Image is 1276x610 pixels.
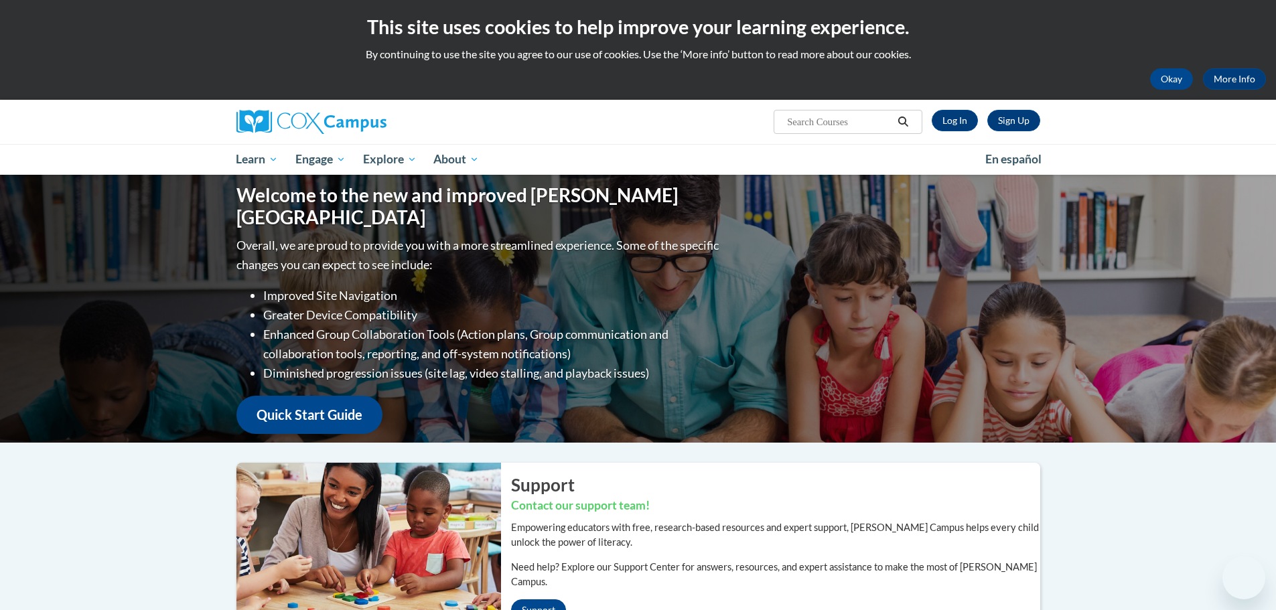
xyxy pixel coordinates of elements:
li: Enhanced Group Collaboration Tools (Action plans, Group communication and collaboration tools, re... [263,325,722,364]
button: Search [893,114,913,130]
p: Overall, we are proud to provide you with a more streamlined experience. Some of the specific cha... [236,236,722,275]
a: Learn [228,144,287,175]
a: En español [977,145,1050,173]
a: Quick Start Guide [236,396,382,434]
input: Search Courses [786,114,893,130]
li: Greater Device Compatibility [263,305,722,325]
a: About [425,144,488,175]
h1: Welcome to the new and improved [PERSON_NAME][GEOGRAPHIC_DATA] [236,184,722,229]
a: Engage [287,144,354,175]
a: Register [987,110,1040,131]
span: En español [985,152,1042,166]
span: About [433,151,479,167]
li: Diminished progression issues (site lag, video stalling, and playback issues) [263,364,722,383]
p: By continuing to use the site you agree to our use of cookies. Use the ‘More info’ button to read... [10,47,1266,62]
img: Cox Campus [236,110,386,134]
div: Main menu [216,144,1060,175]
a: Cox Campus [236,110,491,134]
iframe: Button to launch messaging window [1222,556,1265,599]
a: Explore [354,144,425,175]
h2: Support [511,473,1040,497]
p: Empowering educators with free, research-based resources and expert support, [PERSON_NAME] Campus... [511,520,1040,550]
span: Learn [236,151,278,167]
h3: Contact our support team! [511,498,1040,514]
h2: This site uses cookies to help improve your learning experience. [10,13,1266,40]
span: Explore [363,151,417,167]
p: Need help? Explore our Support Center for answers, resources, and expert assistance to make the m... [511,560,1040,589]
a: More Info [1203,68,1266,90]
a: Log In [932,110,978,131]
button: Okay [1150,68,1193,90]
span: Engage [295,151,346,167]
li: Improved Site Navigation [263,286,722,305]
